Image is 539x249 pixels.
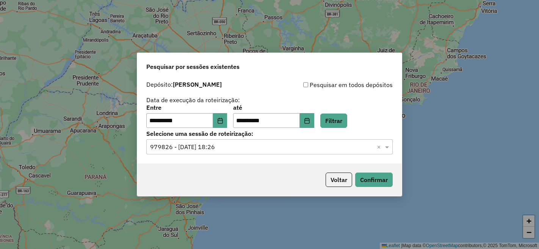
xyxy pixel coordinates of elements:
span: Clear all [377,142,383,151]
label: Data de execução da roteirização: [146,95,240,104]
label: até [233,103,314,112]
label: Entre [146,103,227,112]
strong: [PERSON_NAME] [173,81,222,88]
button: Choose Date [213,113,227,128]
div: Pesquisar em todos depósitos [269,80,393,89]
button: Choose Date [300,113,314,128]
button: Filtrar [320,114,347,128]
span: Pesquisar por sessões existentes [146,62,240,71]
label: Selecione uma sessão de roteirização: [146,129,393,138]
button: Voltar [326,173,352,187]
label: Depósito: [146,80,222,89]
button: Confirmar [355,173,393,187]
